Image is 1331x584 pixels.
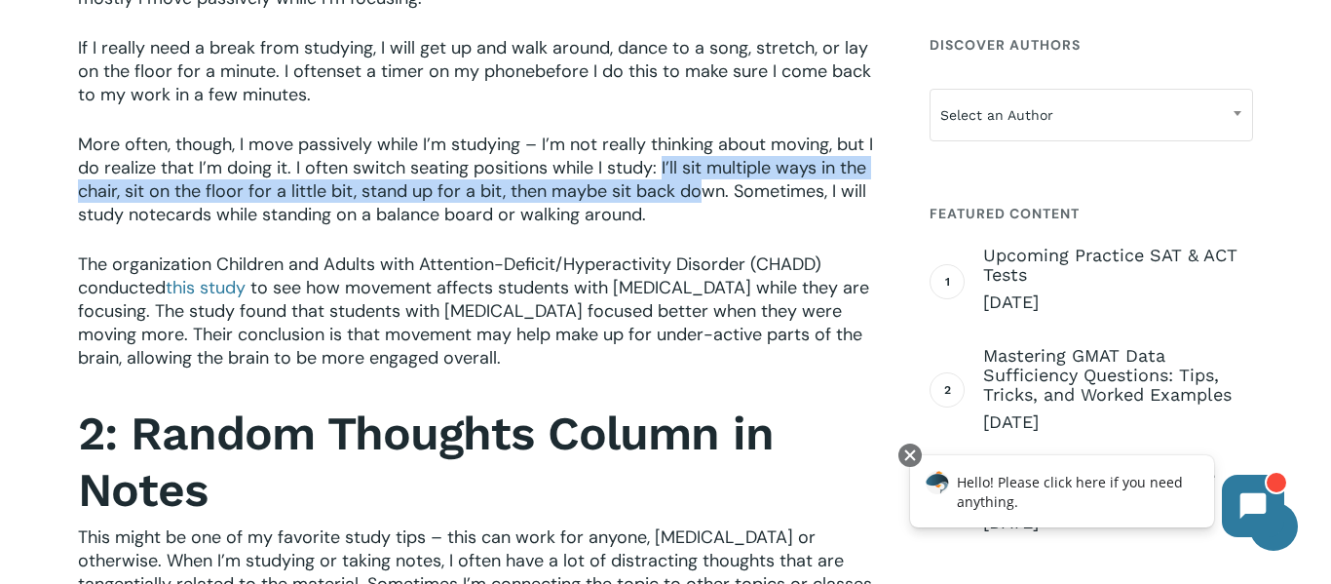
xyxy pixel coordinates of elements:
span: to see how movement affects students with [MEDICAL_DATA] while they are focusing. The study found... [78,276,869,370]
span: Select an Author [930,89,1253,141]
span: More often, though, I move passively while I’m studying – I’m not really thinking about moving, b... [78,133,873,226]
span: If I really need a break from studying, I will get up and walk around, dance to a song, stretch, ... [78,36,868,83]
h4: Featured Content [930,196,1253,231]
a: Mastering GMAT Data Sufficiency Questions: Tips, Tricks, and Worked Examples [DATE] [983,346,1253,434]
h4: Discover Authors [930,27,1253,62]
span: Select an Author [931,95,1252,136]
span: [DATE] [983,291,1253,314]
iframe: Chatbot [890,440,1304,557]
span: Mastering GMAT Data Sufficiency Questions: Tips, Tricks, and Worked Examples [983,346,1253,405]
span: The organization Children and Adults with Attention-Deficit/Hyperactivity Disorder (CHADD) conducted [78,253,821,299]
span: set a timer on my phone [336,59,535,83]
a: Upcoming Practice SAT & ACT Tests [DATE] [983,246,1253,314]
strong: 2: Random Thoughts Column in Notes [78,406,774,518]
span: before I do this to make sure I come back to my work in a few minutes. [78,59,871,106]
span: [DATE] [983,410,1253,434]
a: this study [166,276,246,299]
span: Upcoming Practice SAT & ACT Tests [983,246,1253,285]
